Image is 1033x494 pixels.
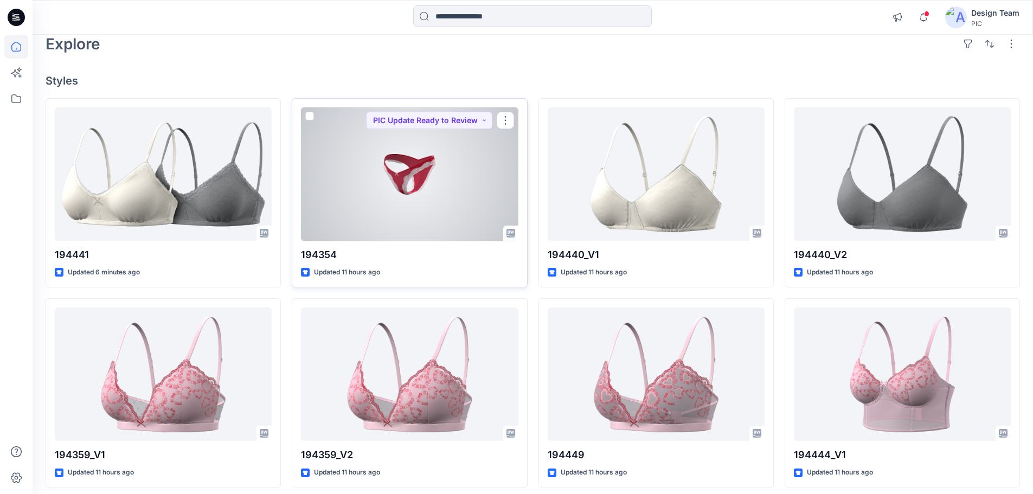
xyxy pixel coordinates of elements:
[561,267,627,278] p: Updated 11 hours ago
[314,267,380,278] p: Updated 11 hours ago
[794,307,1011,441] a: 194444_V1
[971,7,1019,20] div: Design Team
[55,307,272,441] a: 194359_V1
[301,247,518,262] p: 194354
[68,267,140,278] p: Updated 6 minutes ago
[314,467,380,478] p: Updated 11 hours ago
[301,307,518,441] a: 194359_V2
[68,467,134,478] p: Updated 11 hours ago
[55,107,272,241] a: 194441
[945,7,967,28] img: avatar
[301,107,518,241] a: 194354
[55,247,272,262] p: 194441
[548,107,765,241] a: 194440_V1
[548,307,765,441] a: 194449
[794,247,1011,262] p: 194440_V2
[46,35,100,53] h2: Explore
[46,74,1020,87] h4: Styles
[561,467,627,478] p: Updated 11 hours ago
[548,447,765,463] p: 194449
[794,107,1011,241] a: 194440_V2
[794,447,1011,463] p: 194444_V1
[55,447,272,463] p: 194359_V1
[301,447,518,463] p: 194359_V2
[807,467,873,478] p: Updated 11 hours ago
[548,247,765,262] p: 194440_V1
[807,267,873,278] p: Updated 11 hours ago
[971,20,1019,28] div: PIC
